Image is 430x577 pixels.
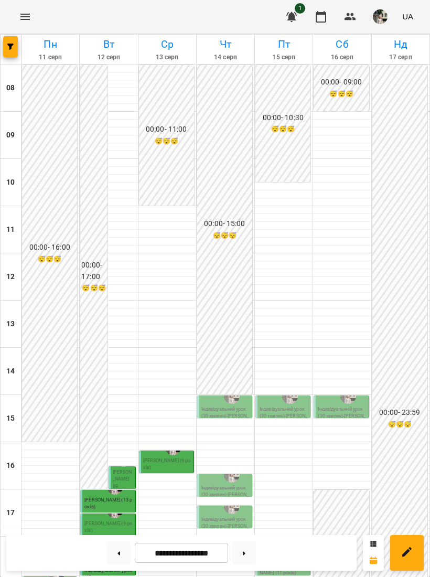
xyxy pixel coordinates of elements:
h6: 00:00 - 09:00 [315,77,368,88]
img: cf4d6eb83d031974aacf3fedae7611bc.jpeg [373,9,388,24]
h6: 😴😴😴 [373,420,426,430]
h6: 😴😴😴 [140,136,193,146]
img: Пленюк Вікторія Андріївна [340,388,356,404]
span: [PERSON_NAME] (13 років) [84,497,132,510]
h6: 00:00 - 15:00 [198,218,251,230]
span: [PERSON_NAME] (9 років) [143,458,191,471]
h6: Пт [256,36,311,52]
img: Пленюк Вікторія Андріївна [224,467,240,483]
h6: 00:00 - 11:00 [140,124,193,135]
h6: 11 [6,224,15,236]
h6: 11 серп [23,52,78,62]
h6: 😴😴😴 [23,254,76,264]
h6: Ср [140,36,195,52]
h6: 😴😴😴 [315,89,368,99]
h6: Нд [373,36,428,52]
p: Індивідуальний урок (30 хвилин) - [PERSON_NAME] (13 років) [201,406,250,428]
h6: 😴😴😴 [198,231,251,241]
h6: 17 серп [373,52,428,62]
img: Пленюк Вікторія Андріївна [224,498,240,514]
span: 1 [295,3,305,14]
h6: 09 [6,130,15,141]
p: Індивідуальний урок (30 хвилин) [84,512,133,526]
h6: 00:00 - 23:59 [373,407,426,419]
p: Індивідуальний урок (30 хвилин) - [PERSON_NAME] (9 років) [260,406,308,428]
h6: 16 [6,460,15,472]
h6: 12 [6,271,15,283]
h6: 13 [6,318,15,330]
button: Menu [13,4,38,29]
p: Індивідуальний урок (30 хвилин) [143,473,191,487]
h6: 16 серп [315,52,369,62]
h6: 17 [6,507,15,519]
h6: 😴😴😴 [256,124,309,134]
h6: 12 серп [81,52,136,62]
button: UA [398,7,417,26]
img: Пленюк Вікторія Андріївна [224,388,240,404]
h6: Пн [23,36,78,52]
h6: 15 серп [256,52,311,62]
h6: 00:00 - 10:30 [256,112,309,124]
h6: 14 серп [198,52,253,62]
img: Пленюк Вікторія Андріївна [282,388,298,404]
h6: 15 [6,413,15,424]
h6: 00:00 - 16:00 [23,242,76,253]
h6: 14 [6,366,15,377]
h6: 08 [6,82,15,94]
h6: 10 [6,177,15,188]
p: Індивідуальний урок (30 хвилин) - [PERSON_NAME] 89 [201,516,250,538]
span: UA [402,11,413,22]
span: [PERSON_NAME] 89 [113,469,132,489]
p: Індивідуальний урок (30 хвилин) - [PERSON_NAME] (8 років) [318,406,366,428]
h6: 😴😴😴 [81,283,106,293]
span: [PERSON_NAME] (9 років) [84,521,132,533]
h6: Вт [81,36,136,52]
p: Індивідуальний урок (30 хвилин) - [PERSON_NAME] (8 років) [201,485,250,506]
h6: Чт [198,36,253,52]
h6: 00:00 - 17:00 [81,260,106,282]
h6: Сб [315,36,369,52]
h6: 13 серп [140,52,195,62]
